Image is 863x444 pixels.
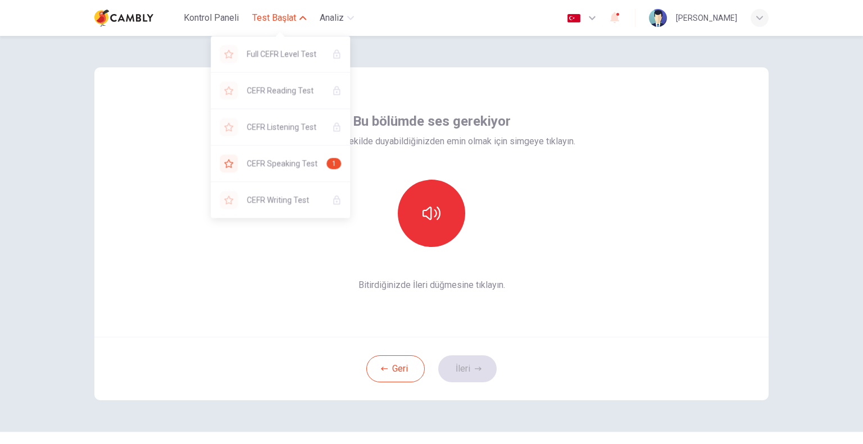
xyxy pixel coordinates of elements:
[353,112,511,130] span: Bu bölümde ses gerekiyor
[366,355,425,382] button: Geri
[320,11,344,25] span: Analiz
[649,9,667,27] img: Profile picture
[211,145,350,181] div: CEFR Speaking Test1
[247,157,317,170] span: CEFR Speaking Test
[288,278,575,292] span: Bitirdiğinizde İleri düğmesine tıklayın.
[676,11,737,25] div: [PERSON_NAME]
[247,47,323,61] span: Full CEFR Level Test
[211,182,350,218] div: BU İÇERİĞE ERİŞMEK İÇİN BİR LİSANS GEREKİYOR
[94,7,153,29] img: Cambly logo
[315,8,358,28] button: Analiz
[248,8,311,28] button: Test Başlat
[184,11,239,25] span: Kontrol Paneli
[567,14,581,22] img: tr
[288,135,575,148] span: Müziği net bir şekilde duyabildiğinizden emin olmak için simgeye tıklayın.
[326,158,341,169] div: 1
[211,36,350,72] div: BU İÇERİĞE ERİŞMEK İÇİN BİR LİSANS GEREKİYOR
[211,109,350,145] div: BU İÇERİĞE ERİŞMEK İÇİN BİR LİSANS GEREKİYOR
[94,7,179,29] a: Cambly logo
[211,72,350,108] div: BU İÇERİĞE ERİŞMEK İÇİN BİR LİSANS GEREKİYOR
[247,120,323,134] span: CEFR Listening Test
[252,11,296,25] span: Test Başlat
[247,84,323,97] span: CEFR Reading Test
[179,8,243,28] button: Kontrol Paneli
[247,193,323,207] span: CEFR Writing Test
